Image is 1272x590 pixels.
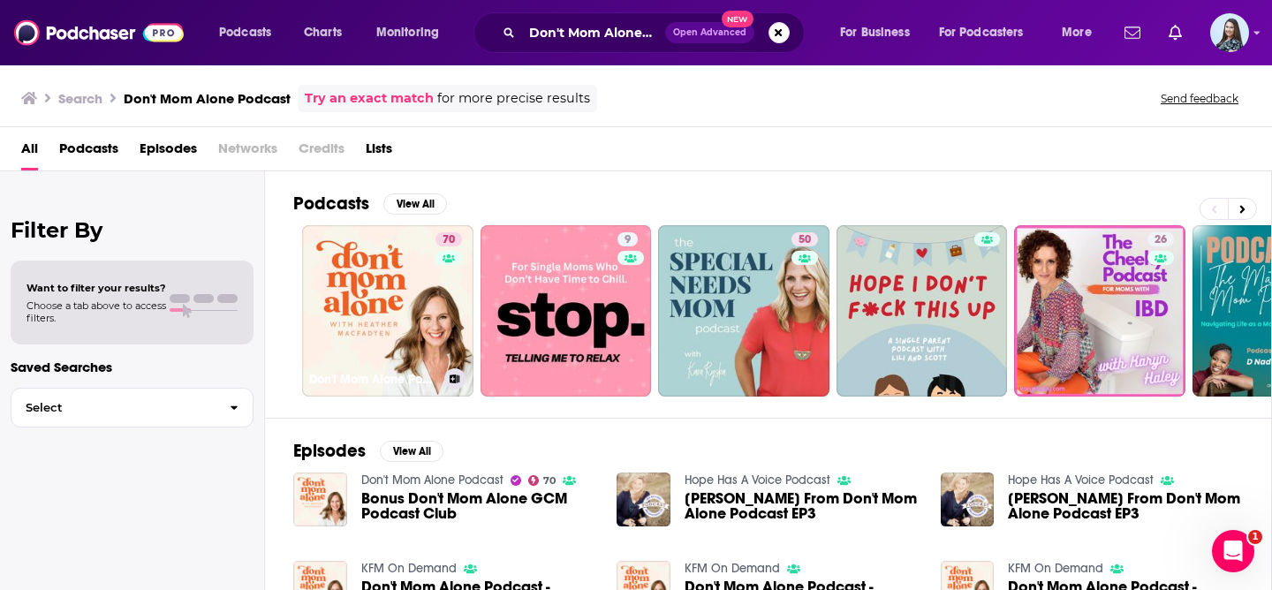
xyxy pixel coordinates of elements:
[490,12,821,53] div: Search podcasts, credits, & more...
[1210,13,1249,52] img: User Profile
[14,16,184,49] img: Podchaser - Follow, Share and Rate Podcasts
[376,20,439,45] span: Monitoring
[361,561,457,576] a: KFM On Demand
[799,231,811,249] span: 50
[939,20,1024,45] span: For Podcasters
[1155,231,1167,249] span: 26
[364,19,462,47] button: open menu
[617,232,638,246] a: 9
[59,134,118,170] a: Podcasts
[941,473,995,526] img: Heather MacFadyen From Don't Mom Alone Podcast EP3
[11,359,254,375] p: Saved Searches
[1147,232,1174,246] a: 26
[443,231,455,249] span: 70
[617,473,670,526] img: Heather MacFadyen From Don't Mom Alone Podcast EP3
[292,19,352,47] a: Charts
[1212,530,1254,572] iframe: Intercom live chat
[361,473,503,488] a: Don't Mom Alone Podcast
[1008,473,1154,488] a: Hope Has A Voice Podcast
[1210,13,1249,52] span: Logged in as brookefortierpr
[791,232,818,246] a: 50
[21,134,38,170] a: All
[685,561,780,576] a: KFM On Demand
[435,232,462,246] a: 70
[673,28,746,37] span: Open Advanced
[140,134,197,170] a: Episodes
[124,90,291,107] h3: Don't Mom Alone Podcast
[840,20,910,45] span: For Business
[658,225,829,397] a: 50
[1014,225,1185,397] a: 26
[1210,13,1249,52] button: Show profile menu
[1008,491,1243,521] a: Heather MacFadyen From Don't Mom Alone Podcast EP3
[207,19,294,47] button: open menu
[528,475,556,486] a: 70
[309,372,437,387] h3: Don't Mom Alone Podcast
[1248,530,1262,544] span: 1
[380,441,443,462] button: View All
[543,477,556,485] span: 70
[1049,19,1114,47] button: open menu
[665,22,754,43] button: Open AdvancedNew
[927,19,1049,47] button: open menu
[361,491,596,521] a: Bonus Don't Mom Alone GCM Podcast Club
[219,20,271,45] span: Podcasts
[293,193,369,215] h2: Podcasts
[1008,491,1243,521] span: [PERSON_NAME] From Don't Mom Alone Podcast EP3
[11,217,254,243] h2: Filter By
[685,491,920,521] span: [PERSON_NAME] From Don't Mom Alone Podcast EP3
[522,19,665,47] input: Search podcasts, credits, & more...
[304,20,342,45] span: Charts
[293,193,447,215] a: PodcastsView All
[26,282,166,294] span: Want to filter your results?
[685,491,920,521] a: Heather MacFadyen From Don't Mom Alone Podcast EP3
[828,19,932,47] button: open menu
[383,193,447,215] button: View All
[218,134,277,170] span: Networks
[302,225,473,397] a: 70Don't Mom Alone Podcast
[481,225,652,397] a: 9
[293,440,366,462] h2: Episodes
[625,231,631,249] span: 9
[437,88,590,109] span: for more precise results
[299,134,344,170] span: Credits
[685,473,830,488] a: Hope Has A Voice Podcast
[293,440,443,462] a: EpisodesView All
[1008,561,1103,576] a: KFM On Demand
[26,299,166,324] span: Choose a tab above to access filters.
[722,11,753,27] span: New
[1062,20,1092,45] span: More
[1117,18,1147,48] a: Show notifications dropdown
[1162,18,1189,48] a: Show notifications dropdown
[11,388,254,427] button: Select
[366,134,392,170] a: Lists
[11,402,216,413] span: Select
[1155,91,1244,106] button: Send feedback
[58,90,102,107] h3: Search
[293,473,347,526] img: Bonus Don't Mom Alone GCM Podcast Club
[305,88,434,109] a: Try an exact match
